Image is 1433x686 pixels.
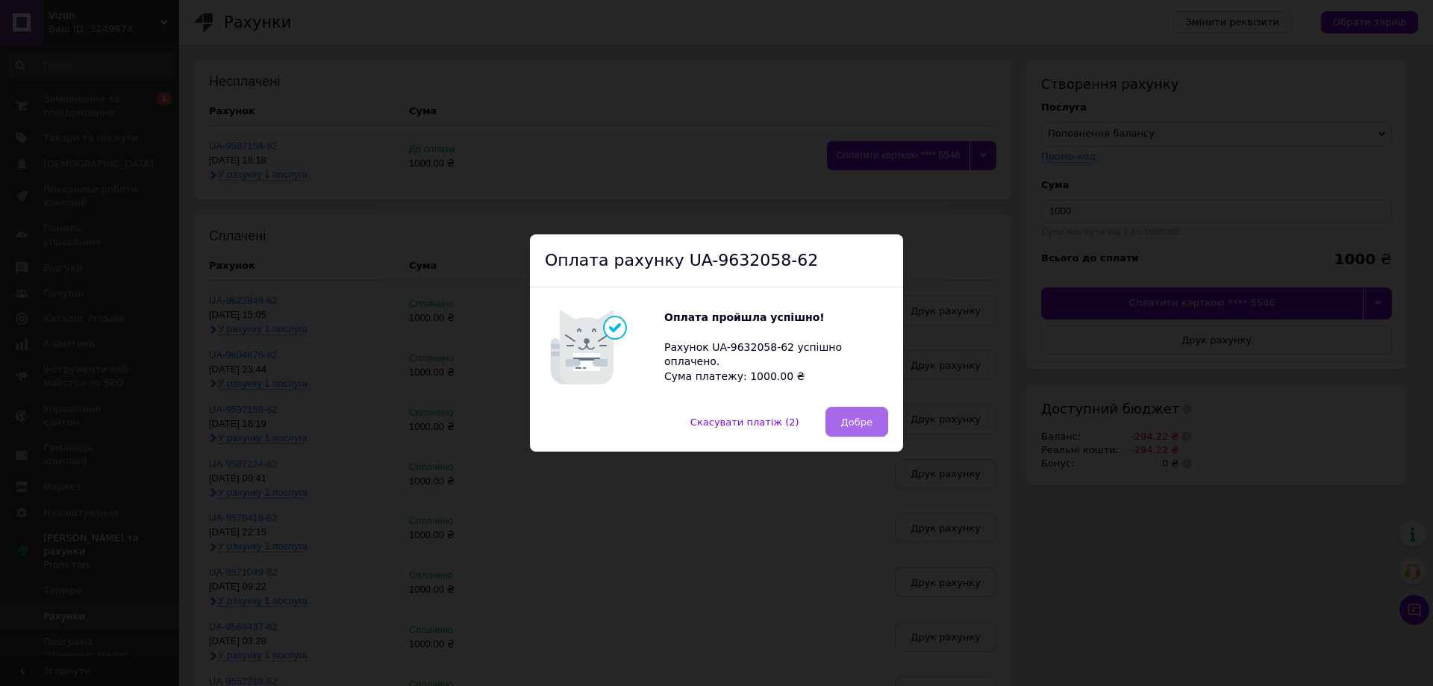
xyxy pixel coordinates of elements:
img: Котик говорить Оплата пройшла успішно! [545,302,664,392]
div: Оплата рахунку UA-9632058-62 [530,234,903,288]
button: Скасувати платіж (2) [675,407,815,437]
b: Оплата пройшла успішно! [664,311,825,323]
span: Добре [841,417,872,428]
button: Добре [825,407,888,437]
span: Скасувати платіж (2) [690,417,799,428]
div: Рахунок UA-9632058-62 успішно оплачено. Сума платежу: 1000.00 ₴ [664,311,888,384]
